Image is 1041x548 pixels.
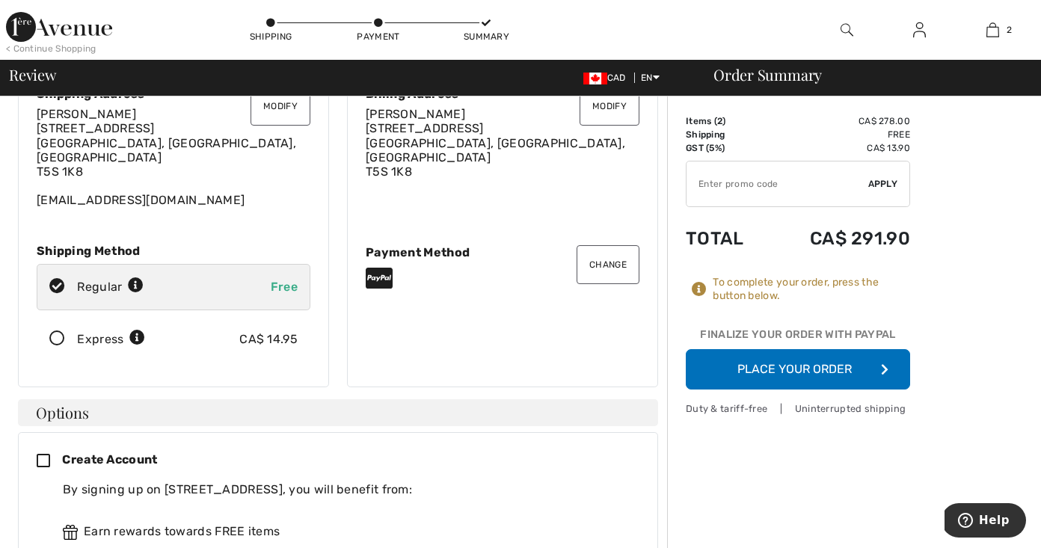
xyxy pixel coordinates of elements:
[464,30,509,43] div: Summary
[9,67,56,82] span: Review
[901,21,938,40] a: Sign In
[583,73,607,84] img: Canadian Dollar
[686,401,910,416] div: Duty & tariff-free | Uninterrupted shipping
[366,121,625,179] span: [STREET_ADDRESS] [GEOGRAPHIC_DATA], [GEOGRAPHIC_DATA], [GEOGRAPHIC_DATA] T5S 1K8
[957,21,1028,39] a: 2
[366,107,465,121] span: [PERSON_NAME]
[239,330,298,348] div: CA$ 14.95
[37,107,310,207] div: [EMAIL_ADDRESS][DOMAIN_NAME]
[686,128,768,141] td: Shipping
[695,67,1032,82] div: Order Summary
[63,523,627,541] div: Earn rewards towards FREE items
[251,87,310,126] button: Modify
[18,399,658,426] h4: Options
[583,73,632,83] span: CAD
[641,73,660,83] span: EN
[271,280,298,294] span: Free
[62,452,157,467] span: Create Account
[366,245,639,259] div: Payment Method
[768,128,910,141] td: Free
[63,481,627,499] div: By signing up on [STREET_ADDRESS], you will benefit from:
[6,12,112,42] img: 1ère Avenue
[63,525,78,540] img: rewards.svg
[868,177,898,191] span: Apply
[686,327,910,349] div: Finalize Your Order with PayPal
[1007,23,1012,37] span: 2
[841,21,853,39] img: search the website
[686,213,768,264] td: Total
[913,21,926,39] img: My Info
[687,161,868,206] input: Promo code
[945,503,1026,541] iframe: Opens a widget where you can find more information
[713,276,910,303] div: To complete your order, press the button below.
[986,21,999,39] img: My Bag
[686,141,768,155] td: GST (5%)
[686,349,910,390] button: Place Your Order
[577,245,639,284] button: Change
[356,30,401,43] div: Payment
[37,244,310,258] div: Shipping Method
[77,278,144,296] div: Regular
[248,30,293,43] div: Shipping
[768,213,910,264] td: CA$ 291.90
[768,141,910,155] td: CA$ 13.90
[686,114,768,128] td: Items ( )
[77,330,145,348] div: Express
[768,114,910,128] td: CA$ 278.00
[37,107,136,121] span: [PERSON_NAME]
[6,42,96,55] div: < Continue Shopping
[717,116,722,126] span: 2
[37,121,296,179] span: [STREET_ADDRESS] [GEOGRAPHIC_DATA], [GEOGRAPHIC_DATA], [GEOGRAPHIC_DATA] T5S 1K8
[580,87,639,126] button: Modify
